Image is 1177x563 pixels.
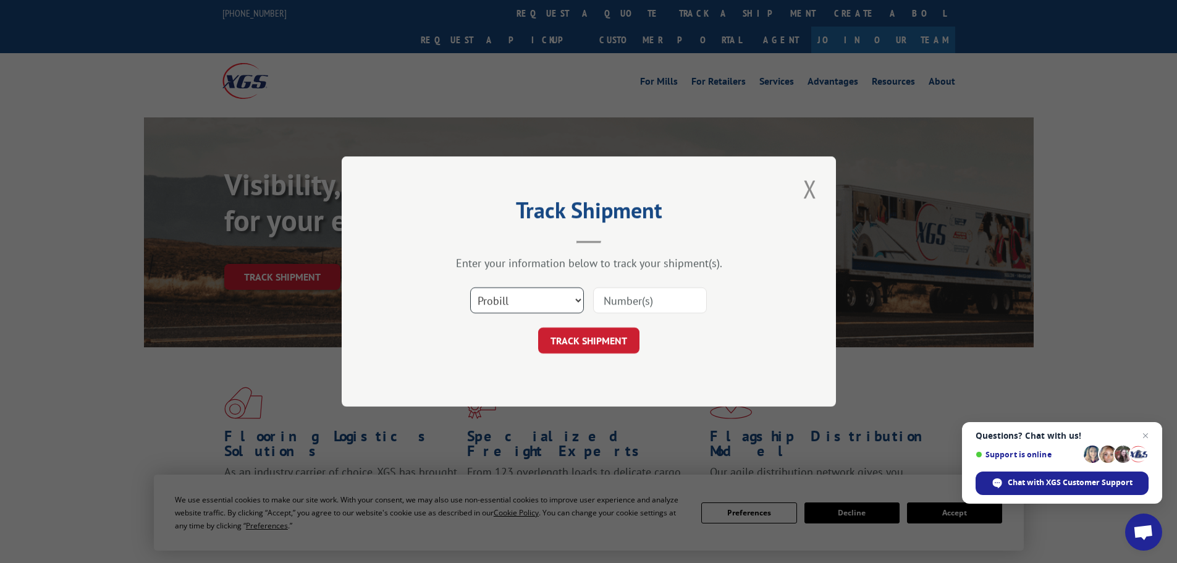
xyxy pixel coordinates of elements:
[976,450,1079,459] span: Support is online
[976,431,1149,441] span: Questions? Chat with us!
[538,328,639,353] button: TRACK SHIPMENT
[1125,514,1162,551] a: Open chat
[593,287,707,313] input: Number(s)
[403,256,774,270] div: Enter your information below to track your shipment(s).
[1008,477,1133,488] span: Chat with XGS Customer Support
[976,472,1149,495] span: Chat with XGS Customer Support
[799,172,821,206] button: Close modal
[403,201,774,225] h2: Track Shipment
